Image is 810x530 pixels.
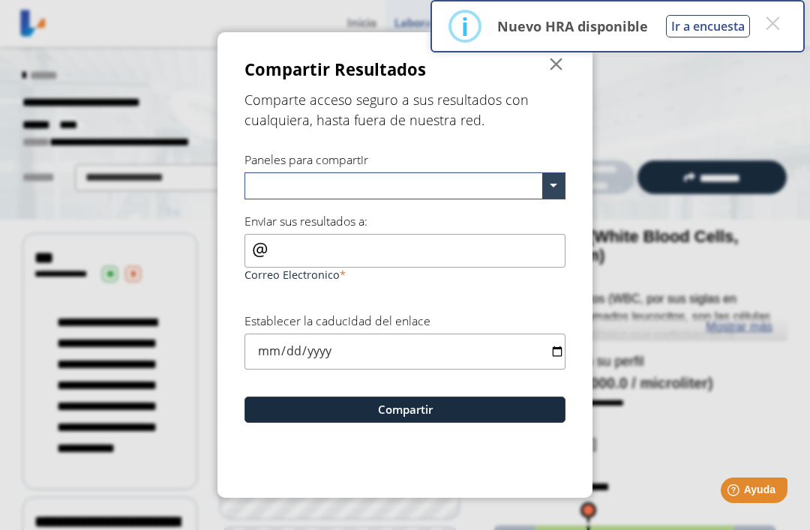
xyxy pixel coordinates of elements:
iframe: Help widget launcher [676,472,793,514]
label: Establecer la caducidad del enlace [244,313,430,329]
button: Compartir [244,397,565,423]
label: Enviar sus resultados a: [244,213,367,229]
h5: Comparte acceso seguro a sus resultados con cualquiera, hasta fuera de nuestra red. [244,90,565,130]
label: Correo Electronico [244,268,565,282]
span:  [547,55,565,73]
h3: Compartir Resultados [244,58,426,82]
label: Paneles para compartir [244,151,368,168]
p: Nuevo HRA disponible [497,17,648,35]
button: Ir a encuesta [666,15,750,37]
button: Close this dialog [759,10,786,37]
div: i [461,13,469,40]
